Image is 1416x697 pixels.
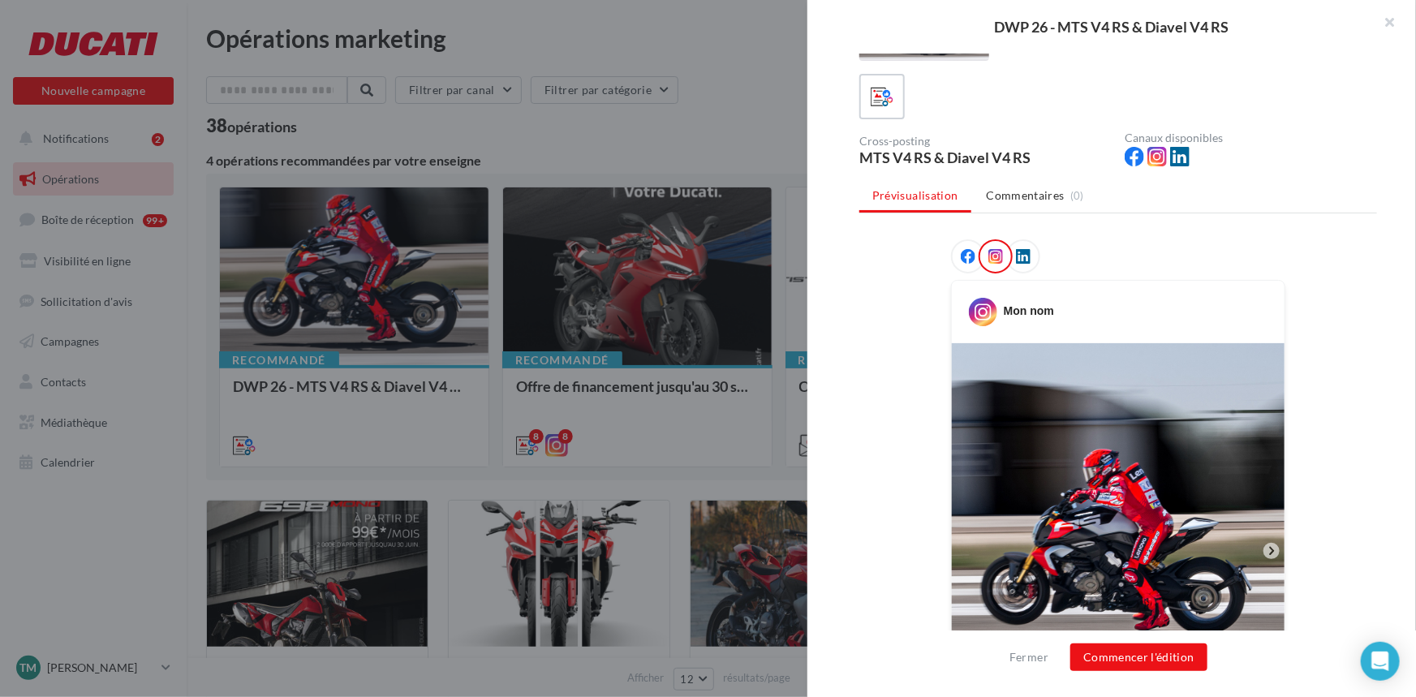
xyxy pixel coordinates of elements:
[1004,303,1054,319] div: Mon nom
[1125,132,1377,144] div: Canaux disponibles
[859,136,1112,147] div: Cross-posting
[1003,648,1055,667] button: Fermer
[1070,189,1084,202] span: (0)
[1361,642,1400,681] div: Open Intercom Messenger
[833,19,1390,34] div: DWP 26 - MTS V4 RS & Diavel V4 RS
[1070,643,1207,671] button: Commencer l'édition
[987,187,1065,204] span: Commentaires
[859,150,1112,165] div: MTS V4 RS & Diavel V4 RS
